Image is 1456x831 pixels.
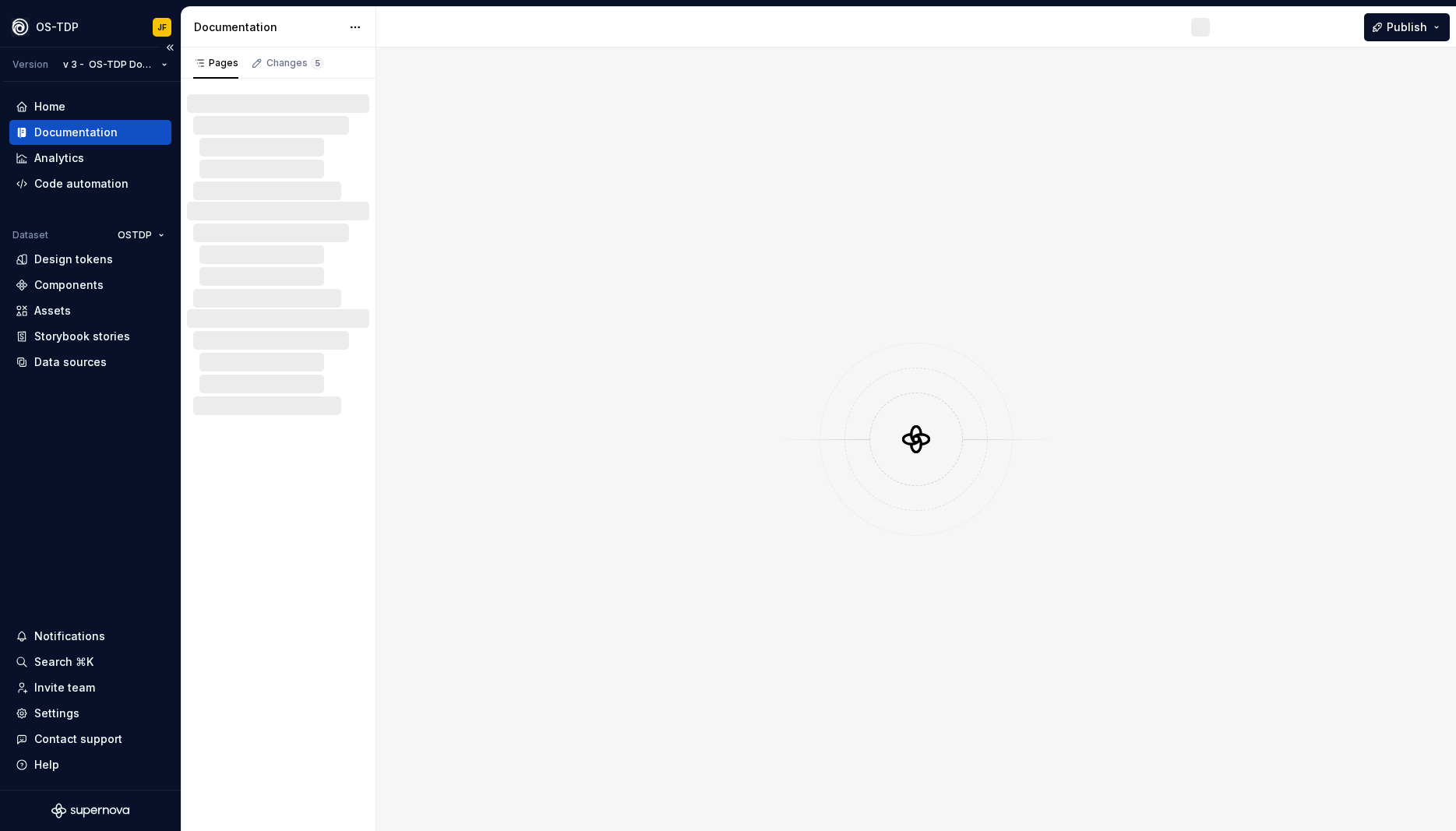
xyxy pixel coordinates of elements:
button: Search ⌘K [9,650,171,674]
a: Components [9,273,171,298]
a: Assets [9,298,171,323]
div: Design tokens [34,252,113,267]
div: Version [12,58,48,71]
button: OSTDP [111,224,171,246]
div: Dataset [12,229,48,241]
a: Settings [9,701,171,726]
div: Documentation [34,125,118,140]
button: Help [9,752,171,777]
div: Data sources [34,354,107,370]
div: Changes [266,57,323,69]
svg: Supernova Logo [51,803,129,819]
button: v 3 - OS-TDP Documentation [56,54,175,76]
div: Components [34,277,104,293]
div: Home [34,99,65,114]
div: Settings [34,706,79,721]
a: Home [9,94,171,119]
a: Design tokens [9,247,171,272]
div: Storybook stories [34,329,130,344]
span: 5 [311,57,323,69]
div: Pages [193,57,238,69]
div: Search ⌘K [34,654,93,670]
button: Collapse sidebar [159,37,181,58]
button: OS-TDPJF [3,10,178,44]
div: Notifications [34,629,105,644]
div: Code automation [34,176,129,192]
div: Contact support [34,731,122,747]
img: 87d06435-c97f-426c-aa5d-5eb8acd3d8b3.png [11,18,30,37]
div: Invite team [34,680,95,695]
button: Contact support [9,727,171,752]
div: Analytics [34,150,84,166]
button: Notifications [9,624,171,649]
div: JF [157,21,167,33]
div: Documentation [194,19,341,35]
span: v 3 - OS-TDP Documentation [63,58,155,71]
a: Data sources [9,350,171,375]
span: Publish [1387,19,1427,35]
a: Invite team [9,675,171,700]
a: Analytics [9,146,171,171]
div: OS-TDP [36,19,79,35]
a: Documentation [9,120,171,145]
a: Storybook stories [9,324,171,349]
div: Assets [34,303,71,319]
a: Code automation [9,171,171,196]
div: Help [34,757,59,773]
span: OSTDP [118,229,152,241]
button: Publish [1364,13,1450,41]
